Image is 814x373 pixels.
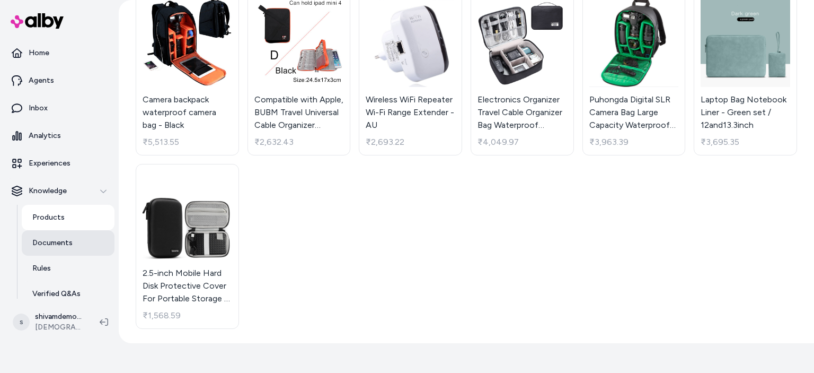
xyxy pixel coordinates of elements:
[29,103,48,114] p: Inbox
[32,238,73,248] p: Documents
[29,186,67,196] p: Knowledge
[22,205,114,230] a: Products
[35,322,83,333] span: [DEMOGRAPHIC_DATA]
[11,13,64,29] img: alby Logo
[4,96,114,121] a: Inbox
[22,256,114,281] a: Rules
[29,131,61,141] p: Analytics
[4,68,114,93] a: Agents
[4,151,114,176] a: Experiences
[22,230,114,256] a: Documents
[35,311,83,322] p: shivamdemo Shopify
[29,48,49,58] p: Home
[22,281,114,307] a: Verified Q&As
[4,123,114,149] a: Analytics
[4,40,114,66] a: Home
[4,178,114,204] button: Knowledge
[29,75,54,86] p: Agents
[32,263,51,274] p: Rules
[13,314,30,331] span: s
[32,289,81,299] p: Verified Q&As
[136,164,239,329] a: 2.5-inch Mobile Hard Disk Protective Cover For Portable Storage - Black / Hard shell2.5-inch Mobi...
[29,158,70,169] p: Experiences
[32,212,65,223] p: Products
[6,305,91,339] button: sshivamdemo Shopify[DEMOGRAPHIC_DATA]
